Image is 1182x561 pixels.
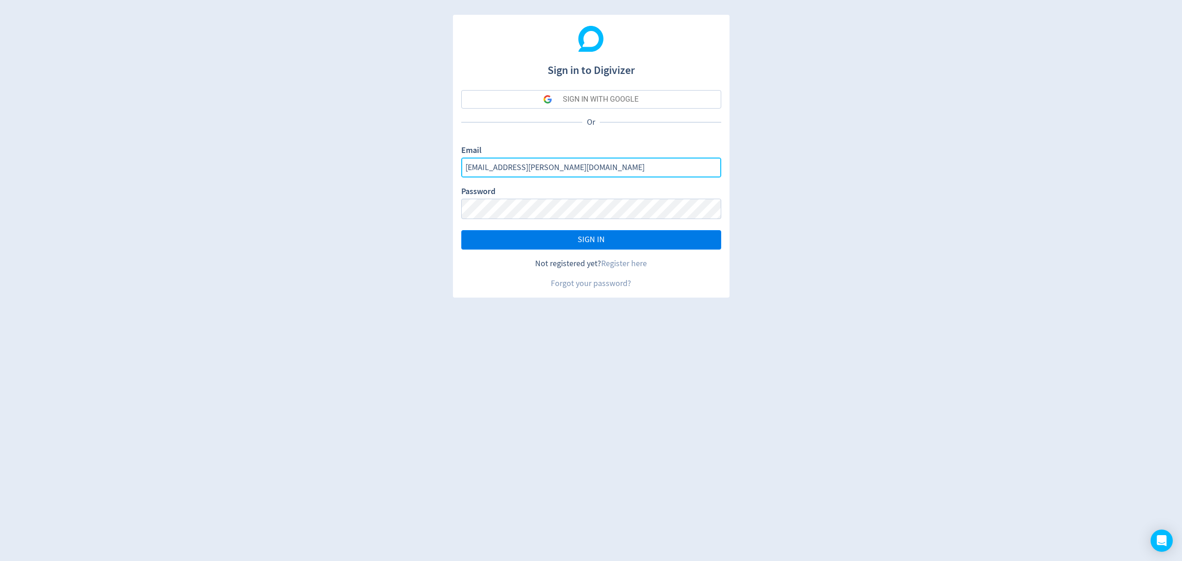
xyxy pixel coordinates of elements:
[461,90,721,109] button: SIGN IN WITH GOOGLE
[1151,530,1173,552] div: Open Intercom Messenger
[578,26,604,52] img: Digivizer Logo
[578,236,605,244] span: SIGN IN
[461,186,495,199] label: Password
[551,278,631,289] a: Forgot your password?
[563,90,639,109] div: SIGN IN WITH GOOGLE
[461,258,721,269] div: Not registered yet?
[461,145,482,158] label: Email
[582,116,600,128] p: Or
[461,230,721,250] button: SIGN IN
[601,258,647,269] a: Register here
[461,55,721,79] h1: Sign in to Digivizer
